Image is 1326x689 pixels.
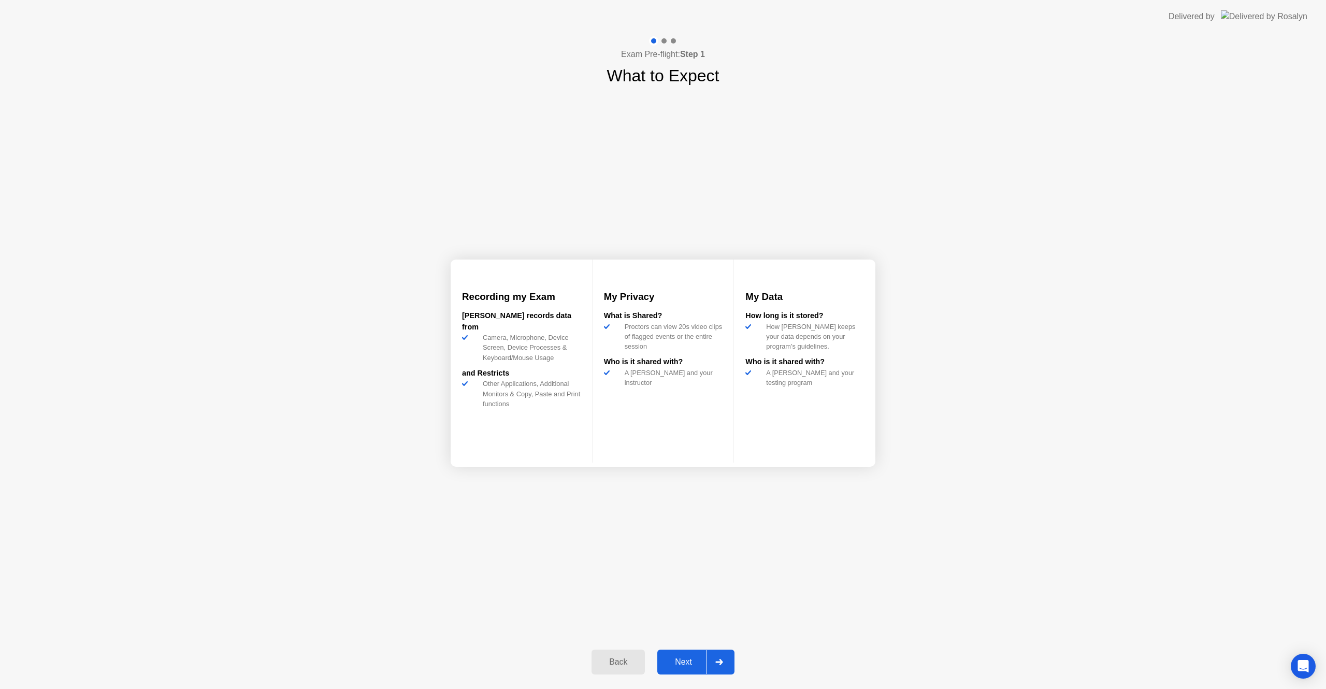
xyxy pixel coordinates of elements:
[657,650,734,674] button: Next
[462,368,581,379] div: and Restricts
[660,657,707,667] div: Next
[592,650,645,674] button: Back
[621,368,723,387] div: A [PERSON_NAME] and your instructor
[745,356,864,368] div: Who is it shared with?
[604,356,723,368] div: Who is it shared with?
[621,48,705,61] h4: Exam Pre-flight:
[479,379,581,409] div: Other Applications, Additional Monitors & Copy, Paste and Print functions
[762,368,864,387] div: A [PERSON_NAME] and your testing program
[1221,10,1307,22] img: Delivered by Rosalyn
[604,290,723,304] h3: My Privacy
[1291,654,1316,679] div: Open Intercom Messenger
[745,290,864,304] h3: My Data
[462,310,581,333] div: [PERSON_NAME] records data from
[479,333,581,363] div: Camera, Microphone, Device Screen, Device Processes & Keyboard/Mouse Usage
[745,310,864,322] div: How long is it stored?
[621,322,723,352] div: Proctors can view 20s video clips of flagged events or the entire session
[680,50,705,59] b: Step 1
[604,310,723,322] div: What is Shared?
[607,63,719,88] h1: What to Expect
[762,322,864,352] div: How [PERSON_NAME] keeps your data depends on your program’s guidelines.
[1169,10,1215,23] div: Delivered by
[595,657,642,667] div: Back
[462,290,581,304] h3: Recording my Exam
